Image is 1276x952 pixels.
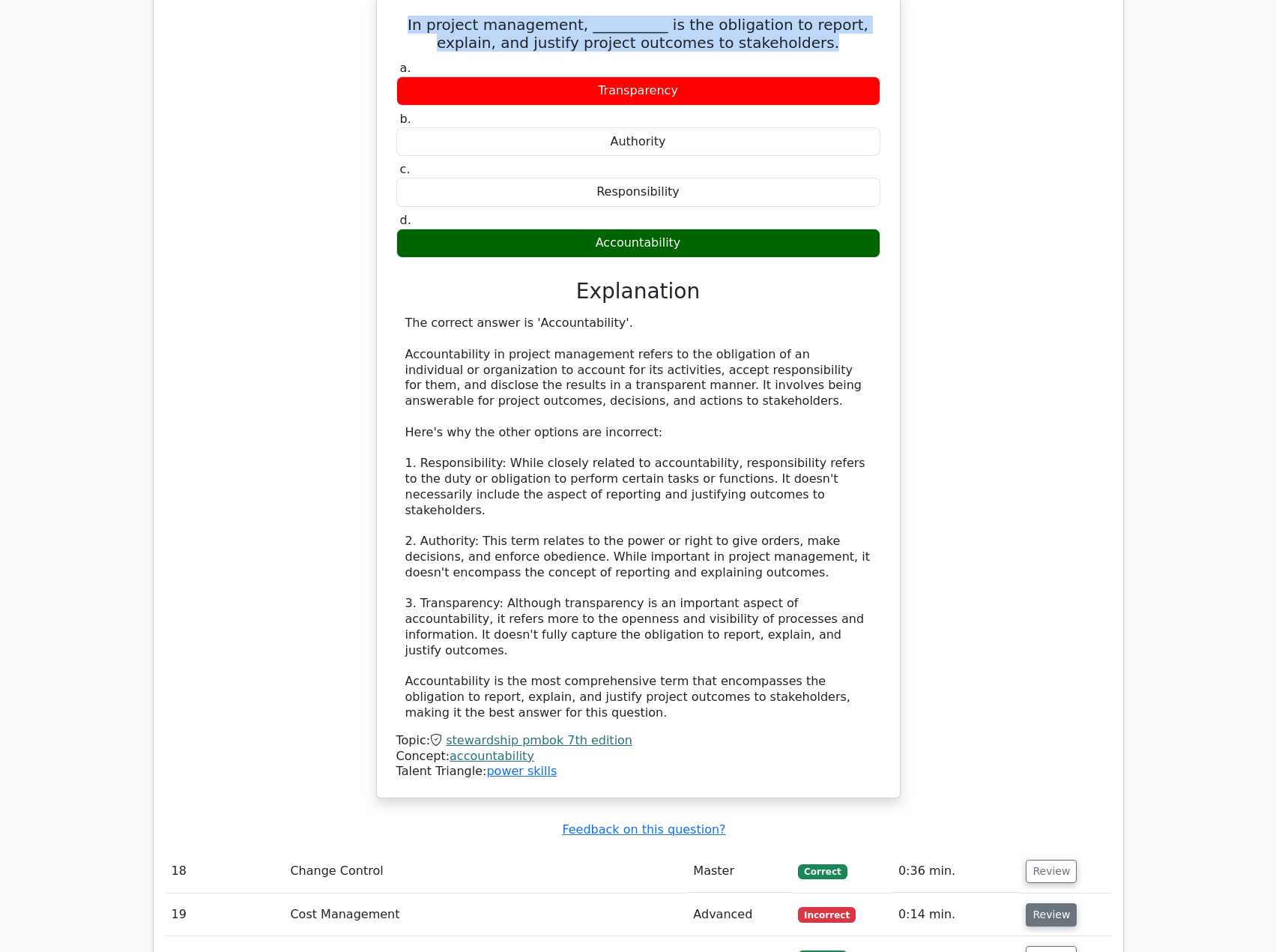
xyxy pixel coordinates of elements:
span: b. [400,112,411,126]
span: a. [400,61,411,75]
span: c. [400,162,411,176]
a: accountability [450,749,534,763]
div: Topic: [396,733,880,749]
td: 18 [166,850,285,893]
div: The correct answer is 'Accountability'. Accountability in project management refers to the obliga... [405,316,871,721]
span: Correct [798,864,847,879]
div: Responsibility [396,178,880,207]
td: 0:36 min. [892,850,1021,893]
td: Cost Management [284,894,687,936]
td: Change Control [284,850,687,893]
span: d. [400,213,411,227]
div: Concept: [396,749,880,765]
div: Accountability [396,229,880,258]
h5: In project management, __________ is the obligation to report, explain, and justify project outco... [395,16,882,52]
td: Advanced [687,894,792,936]
td: Master [687,850,792,893]
a: Feedback on this question? [562,822,725,837]
div: Transparency [396,76,880,106]
button: Review [1026,903,1077,927]
div: Talent Triangle: [396,733,880,780]
h3: Explanation [405,279,871,304]
button: Review [1026,860,1077,883]
td: 0:14 min. [892,894,1021,936]
a: stewardship pmbok 7th edition [446,733,632,747]
span: Incorrect [798,907,856,922]
div: Authority [396,127,880,157]
a: power skills [486,764,557,778]
td: 19 [166,894,285,936]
